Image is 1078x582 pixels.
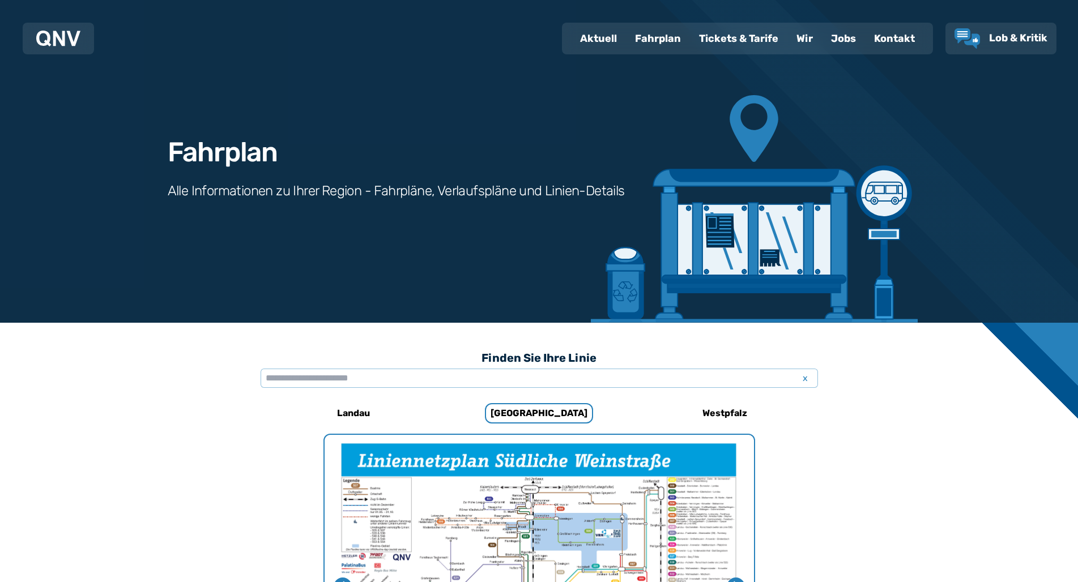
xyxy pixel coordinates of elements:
[798,371,813,385] span: x
[955,28,1047,49] a: Lob & Kritik
[168,182,625,200] h3: Alle Informationen zu Ihrer Region - Fahrpläne, Verlaufspläne und Linien-Details
[787,24,822,53] a: Wir
[571,24,626,53] a: Aktuell
[333,404,374,422] h6: Landau
[168,139,278,166] h1: Fahrplan
[650,400,800,427] a: Westpfalz
[698,404,752,422] h6: Westpfalz
[36,31,80,46] img: QNV Logo
[36,27,80,50] a: QNV Logo
[485,403,593,423] h6: [GEOGRAPHIC_DATA]
[865,24,924,53] a: Kontakt
[261,345,818,370] h3: Finden Sie Ihre Linie
[626,24,690,53] a: Fahrplan
[989,32,1047,44] span: Lob & Kritik
[690,24,787,53] a: Tickets & Tarife
[464,400,615,427] a: [GEOGRAPHIC_DATA]
[278,400,429,427] a: Landau
[822,24,865,53] a: Jobs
